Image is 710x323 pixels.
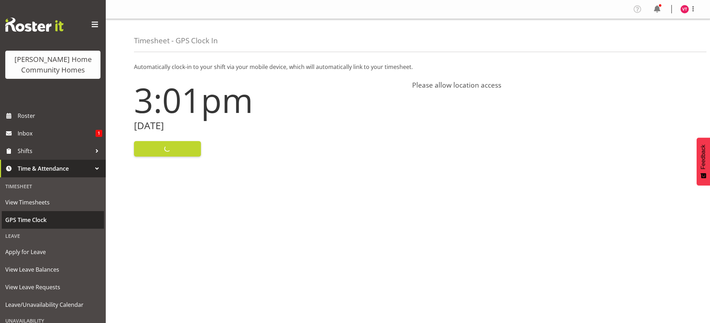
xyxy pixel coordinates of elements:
h4: Timesheet - GPS Clock In [134,37,218,45]
span: Shifts [18,146,92,156]
p: Automatically clock-in to your shift via your mobile device, which will automatically link to you... [134,63,682,71]
span: GPS Time Clock [5,215,100,225]
a: View Timesheets [2,194,104,211]
a: Leave/Unavailability Calendar [2,296,104,313]
span: Roster [18,110,102,121]
span: View Leave Balances [5,264,100,275]
a: View Leave Balances [2,261,104,278]
a: Apply for Leave [2,243,104,261]
span: Leave/Unavailability Calendar [5,299,100,310]
button: Feedback - Show survey [697,138,710,185]
h1: 3:01pm [134,81,404,119]
div: Leave [2,229,104,243]
a: GPS Time Clock [2,211,104,229]
img: Rosterit website logo [5,18,63,32]
span: Time & Attendance [18,163,92,174]
h4: Please allow location access [412,81,682,89]
span: Inbox [18,128,96,139]
h2: [DATE] [134,120,404,131]
span: View Leave Requests [5,282,100,292]
span: 1 [96,130,102,137]
span: Apply for Leave [5,247,100,257]
span: View Timesheets [5,197,100,208]
a: View Leave Requests [2,278,104,296]
div: Timesheet [2,179,104,194]
img: vanessa-thornley8527.jpg [680,5,689,13]
span: Feedback [700,145,706,169]
div: [PERSON_NAME] Home Community Homes [12,54,93,75]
